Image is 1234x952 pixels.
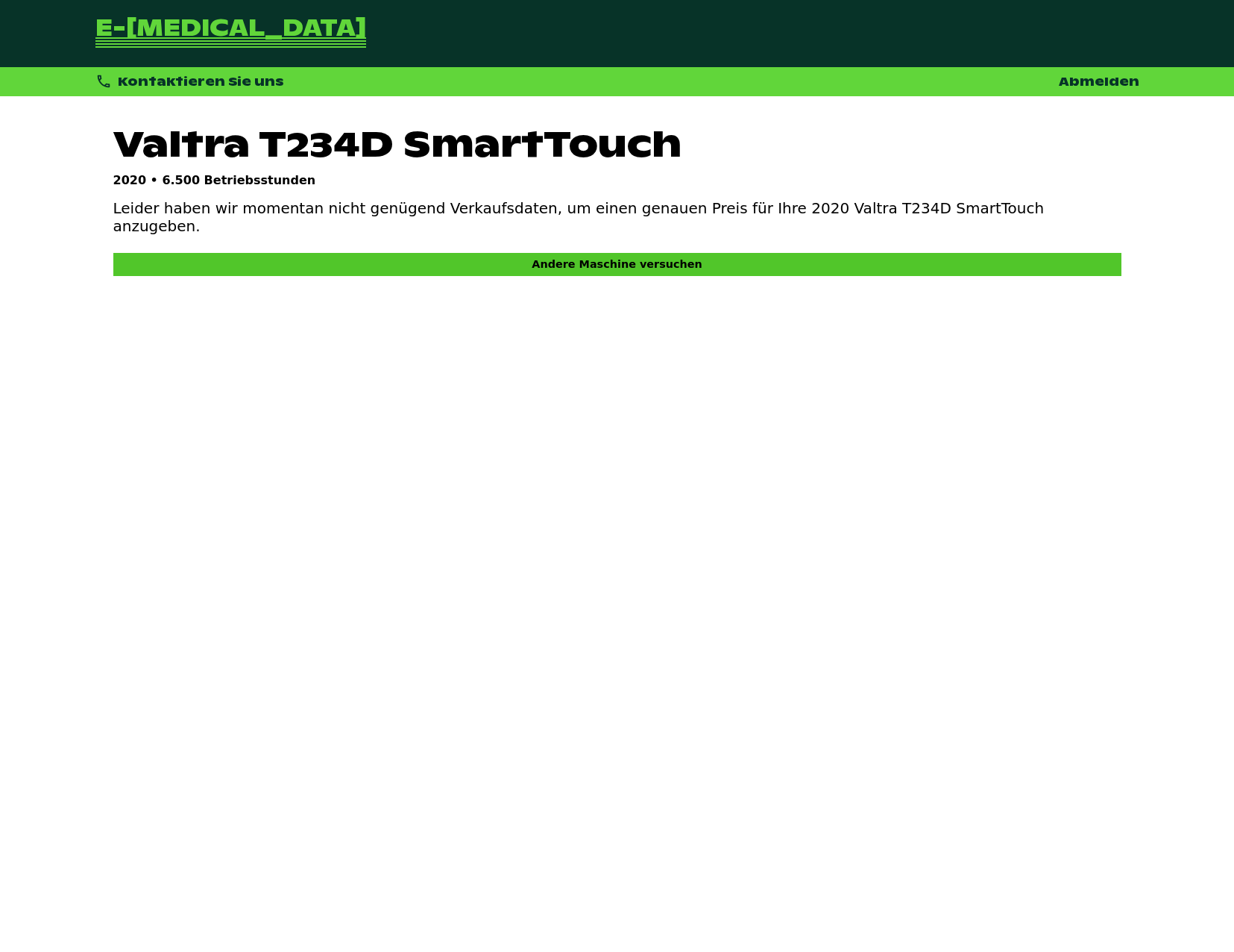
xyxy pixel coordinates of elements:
a: Andere Maschine versuchen [113,253,1121,275]
a: Zurück zur Startseite [95,18,366,49]
h1: Valtra T234D SmartTouch [113,120,1121,167]
p: 2020 • 6.500 Betriebsstunden [113,173,1121,187]
div: Kontaktieren Sie uns [95,73,285,90]
p: Leider haben wir momentan nicht genügend Verkaufsdaten, um einen genauen Preis für Ihre 2020 Valt... [113,199,1121,235]
span: Kontaktieren Sie uns [118,74,284,90]
a: Abmelden [1059,74,1139,90]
